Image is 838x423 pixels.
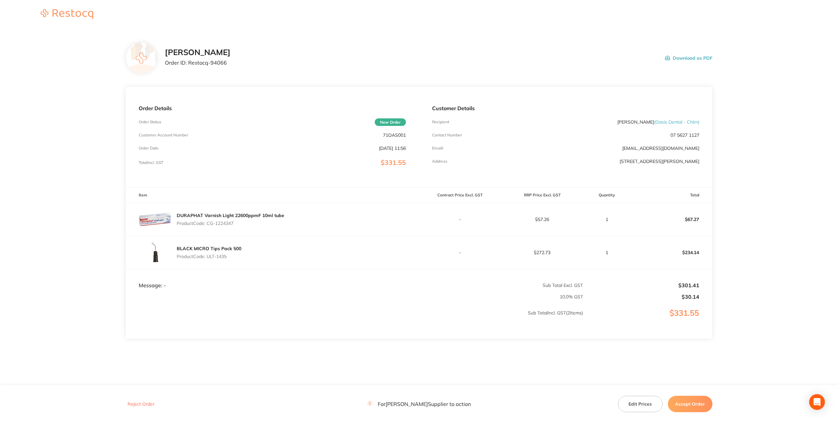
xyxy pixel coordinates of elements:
a: DURAPHAT Varnish Light 22600ppmF 10ml tube [177,212,284,218]
a: BLACK MICRO Tips Pack 500 [177,246,241,252]
p: $67.27 [630,211,712,227]
button: Download as PDF [665,48,712,68]
p: For [PERSON_NAME] Supplier to action [367,401,471,407]
p: 07 5627 1127 [670,132,699,138]
p: $301.41 [584,282,699,288]
p: [PERSON_NAME] [617,119,699,125]
p: Product Code: CG-1224347 [177,221,284,226]
p: Customer Details [432,105,699,111]
img: Restocq logo [34,9,100,19]
p: Customer Account Number [139,133,188,137]
p: Order ID: Restocq- 94066 [165,60,230,66]
img: bXBwZXI5bA [139,236,171,269]
th: Quantity [583,188,630,203]
p: Contact Number [432,133,462,137]
p: 10.0 % GST [126,294,583,299]
a: [EMAIL_ADDRESS][DOMAIN_NAME] [622,145,699,151]
th: Item [126,188,419,203]
p: Product Code: ULT-1435 [177,254,241,259]
p: Order Details [139,105,406,111]
p: Recipient [432,120,449,124]
span: ( Oasis Dental - Chirn ) [654,119,699,125]
p: Address [432,159,447,164]
img: bWRsMHk1Yw [139,203,171,236]
button: Accept Order [668,396,712,412]
button: Edit Prices [618,396,663,412]
p: $331.55 [584,309,712,331]
p: 1 [584,250,630,255]
p: $30.14 [584,294,699,300]
p: [STREET_ADDRESS][PERSON_NAME] [620,159,699,164]
p: $272.73 [501,250,583,255]
span: $331.55 [381,158,406,167]
p: 1 [584,217,630,222]
p: [DATE] 11:56 [379,146,406,151]
p: - [419,250,501,255]
div: Open Intercom Messenger [809,394,825,410]
p: $57.26 [501,217,583,222]
p: Sub Total Incl. GST ( 2 Items) [126,310,583,329]
td: Message: - [126,269,419,289]
p: Emaill [432,146,443,151]
th: Total [630,188,712,203]
h2: [PERSON_NAME] [165,48,230,57]
p: 71OAS001 [383,132,406,138]
p: Total Incl. GST [139,160,163,165]
a: Restocq logo [34,9,100,20]
th: RRP Price Excl. GST [501,188,583,203]
p: Order Status [139,120,161,124]
p: $234.14 [630,245,712,260]
th: Contract Price Excl. GST [419,188,501,203]
button: Reject Order [126,401,156,407]
p: Sub Total Excl. GST [419,283,583,288]
p: Order Date [139,146,159,151]
span: New Order [375,118,406,126]
p: - [419,217,501,222]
